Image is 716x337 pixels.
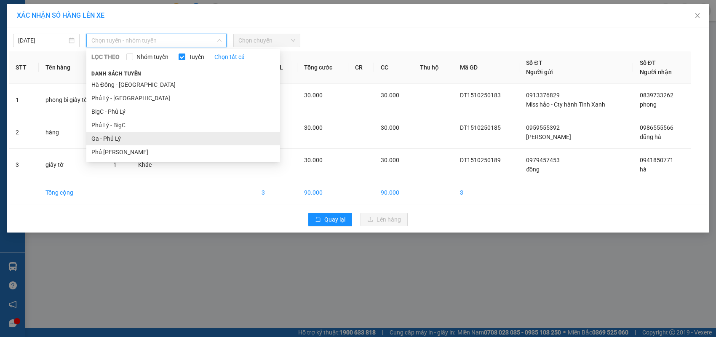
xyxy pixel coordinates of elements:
span: 0959555392 [526,124,560,131]
li: BigC - Phủ Lý [86,105,280,118]
td: 90.000 [374,181,413,204]
li: Phủ Lý - BigC [86,118,280,132]
button: uploadLên hàng [361,213,408,226]
span: DT1510250189 [79,56,129,65]
td: giấy tờ [39,149,107,181]
span: hà [640,166,647,173]
span: Chọn tuyến - nhóm tuyến [91,34,222,47]
span: Miss hảo - Cty hành Tinh Xanh [526,101,605,108]
span: Người gửi [526,69,553,75]
strong: CÔNG TY TNHH DỊCH VỤ DU LỊCH THỜI ĐẠI [8,7,76,34]
input: 15/10/2025 [18,36,67,45]
span: Quay lại [324,215,345,224]
span: Chọn chuyến [238,34,295,47]
span: close [694,12,701,19]
td: phong bì giấy tờ [39,84,107,116]
th: Tổng cước [297,51,348,84]
td: 1 [9,84,39,116]
th: STT [9,51,39,84]
span: 1 [113,161,117,168]
span: phong [640,101,657,108]
li: Phủ Lý - [GEOGRAPHIC_DATA] [86,91,280,105]
span: Danh sách tuyến [86,70,147,78]
th: Mã GD [453,51,520,84]
li: Phủ [PERSON_NAME] [86,145,280,159]
button: Close [686,4,709,28]
td: hàng [39,116,107,149]
span: Tuyến [185,52,208,62]
td: 3 [453,181,520,204]
span: đông [526,166,540,173]
span: 30.000 [304,124,323,131]
a: Chọn tất cả [214,52,245,62]
span: 0979457453 [526,157,560,163]
span: 0839733262 [640,92,673,99]
span: DT1510250189 [460,157,501,163]
span: 30.000 [304,157,323,163]
td: 3 [255,181,298,204]
li: Hà Đông - [GEOGRAPHIC_DATA] [86,78,280,91]
span: Số ĐT [526,59,542,66]
span: dũng hà [640,134,661,140]
span: down [217,38,222,43]
li: Ga - Phủ Lý [86,132,280,145]
img: logo [3,30,5,73]
span: 30.000 [381,92,399,99]
span: 30.000 [381,157,399,163]
th: CC [374,51,413,84]
span: Nhóm tuyến [133,52,172,62]
span: 30.000 [381,124,399,131]
button: rollbackQuay lại [308,213,352,226]
span: 30.000 [304,92,323,99]
span: LỌC THEO [91,52,120,62]
span: XÁC NHẬN SỐ HÀNG LÊN XE [17,11,104,19]
td: 2 [9,116,39,149]
td: Tổng cộng [39,181,107,204]
span: DT1510250183 [460,92,501,99]
span: 0941850771 [640,157,673,163]
span: Số ĐT [640,59,656,66]
td: 3 [9,149,39,181]
th: Thu hộ [413,51,453,84]
span: rollback [315,217,321,223]
span: [PERSON_NAME] [526,134,571,140]
span: Người nhận [640,69,672,75]
td: 90.000 [297,181,348,204]
span: Chuyển phát nhanh: [GEOGRAPHIC_DATA] - [GEOGRAPHIC_DATA] [5,36,78,66]
span: DT1510250185 [460,124,501,131]
span: 0986555566 [640,124,673,131]
span: 0913376829 [526,92,560,99]
td: Khác [131,149,164,181]
th: CR [348,51,374,84]
th: Tên hàng [39,51,107,84]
